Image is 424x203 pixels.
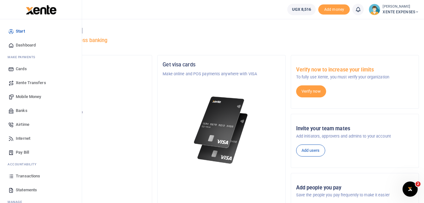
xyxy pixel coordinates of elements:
[29,95,147,102] p: XENTE EXPENSES
[163,71,280,77] p: Make online and POS payments anywhere with VISA
[16,135,30,142] span: Internet
[5,76,77,90] a: Xente Transfers
[24,27,419,34] h4: Hello [PERSON_NAME]
[296,67,414,73] h5: Verify now to increase your limits
[403,181,418,197] iframe: Intercom live chat
[292,6,311,13] span: UGX 8,516
[26,5,57,15] img: logo-large
[16,173,40,179] span: Transactions
[29,62,147,68] h5: Organization
[296,133,414,139] p: Add initiators, approvers and admins to your account
[16,28,25,34] span: Start
[5,183,77,197] a: Statements
[296,192,414,198] p: Save the people you pay frequently to make it easier
[318,4,350,15] li: Toup your wallet
[415,181,421,187] span: 2
[29,71,147,77] p: XENTE TECH LIMITED
[29,117,147,124] h5: UGX 8,516
[296,145,325,157] a: Add users
[5,24,77,38] a: Start
[16,108,27,114] span: Banks
[369,4,419,15] a: profile-user [PERSON_NAME] XENTE EXPENSES
[5,62,77,76] a: Cards
[16,94,41,100] span: Mobile Money
[318,7,350,11] a: Add money
[29,86,147,92] h5: Account
[383,4,419,9] small: [PERSON_NAME]
[5,104,77,118] a: Banks
[369,4,380,15] img: profile-user
[25,7,57,12] a: logo-small logo-large logo-large
[5,90,77,104] a: Mobile Money
[192,92,251,168] img: xente-_physical_cards.png
[163,62,280,68] h5: Get visa cards
[16,149,29,156] span: Pay Bill
[16,121,29,128] span: Airtime
[285,4,319,15] li: Wallet ballance
[5,118,77,132] a: Airtime
[5,52,77,62] li: M
[5,38,77,52] a: Dashboard
[29,109,147,116] p: Your current account balance
[383,9,419,15] span: XENTE EXPENSES
[296,74,414,80] p: To fully use Xente, you must verify your organization
[16,42,36,48] span: Dashboard
[12,162,36,167] span: countability
[5,169,77,183] a: Transactions
[296,85,326,97] a: Verify now
[296,185,414,191] h5: Add people you pay
[16,187,37,193] span: Statements
[24,37,419,44] h5: Welcome to better business banking
[16,80,46,86] span: Xente Transfers
[287,4,316,15] a: UGX 8,516
[318,4,350,15] span: Add money
[5,145,77,159] a: Pay Bill
[5,159,77,169] li: Ac
[5,132,77,145] a: Internet
[16,66,27,72] span: Cards
[296,126,414,132] h5: Invite your team mates
[11,55,35,59] span: ake Payments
